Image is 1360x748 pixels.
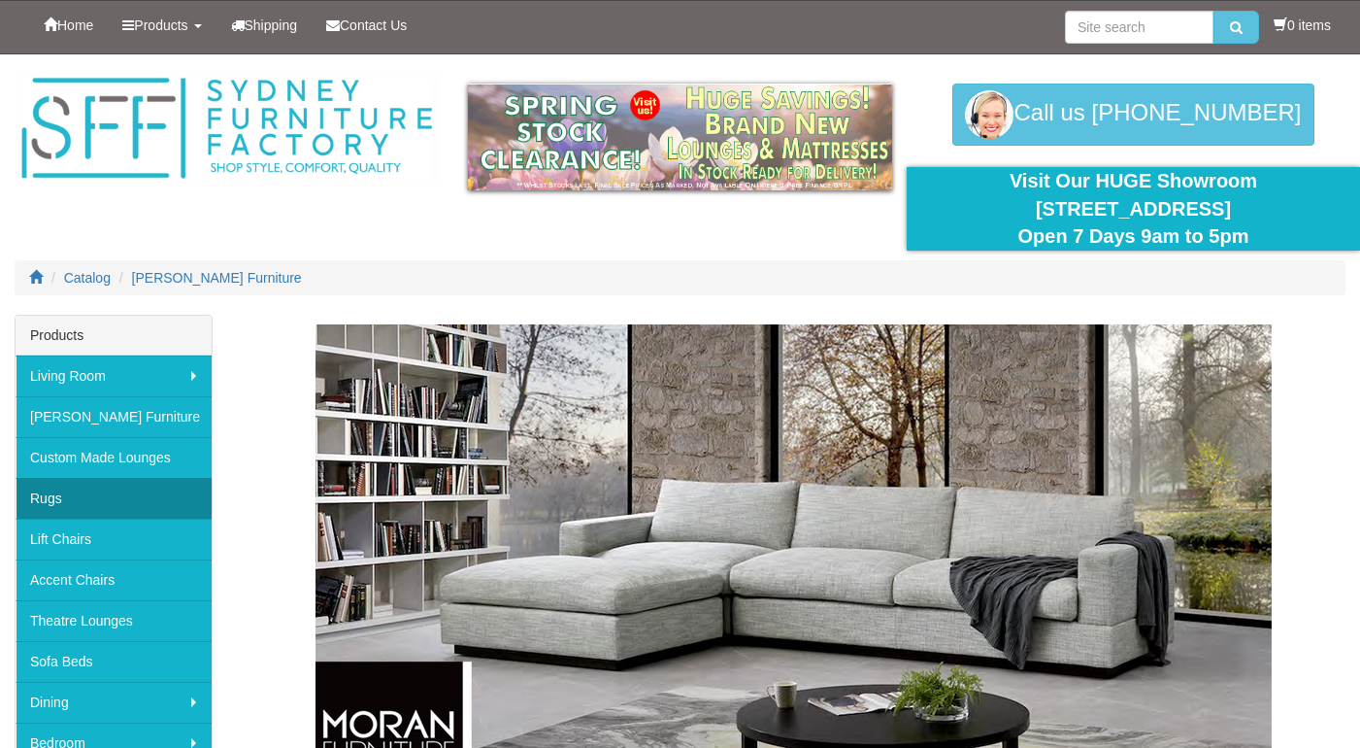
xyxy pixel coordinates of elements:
[15,74,439,184] img: Sydney Furniture Factory
[16,356,212,396] a: Living Room
[468,84,892,190] img: spring-sale.gif
[921,167,1345,251] div: Visit Our HUGE Showroom [STREET_ADDRESS] Open 7 Days 9am to 5pm
[16,437,212,478] a: Custom Made Lounges
[132,270,302,286] a: [PERSON_NAME] Furniture
[16,478,212,519] a: Rugs
[16,641,212,682] a: Sofa Beds
[108,1,216,50] a: Products
[16,396,212,437] a: [PERSON_NAME] Furniture
[1274,16,1331,35] li: 0 items
[16,560,212,600] a: Accent Chairs
[64,270,111,286] a: Catalog
[312,1,421,50] a: Contact Us
[134,17,187,33] span: Products
[216,1,313,50] a: Shipping
[29,1,108,50] a: Home
[57,17,93,33] span: Home
[340,17,407,33] span: Contact Us
[16,519,212,560] a: Lift Chairs
[16,600,212,641] a: Theatre Lounges
[1065,11,1213,44] input: Site search
[245,17,298,33] span: Shipping
[16,316,212,356] div: Products
[16,682,212,723] a: Dining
